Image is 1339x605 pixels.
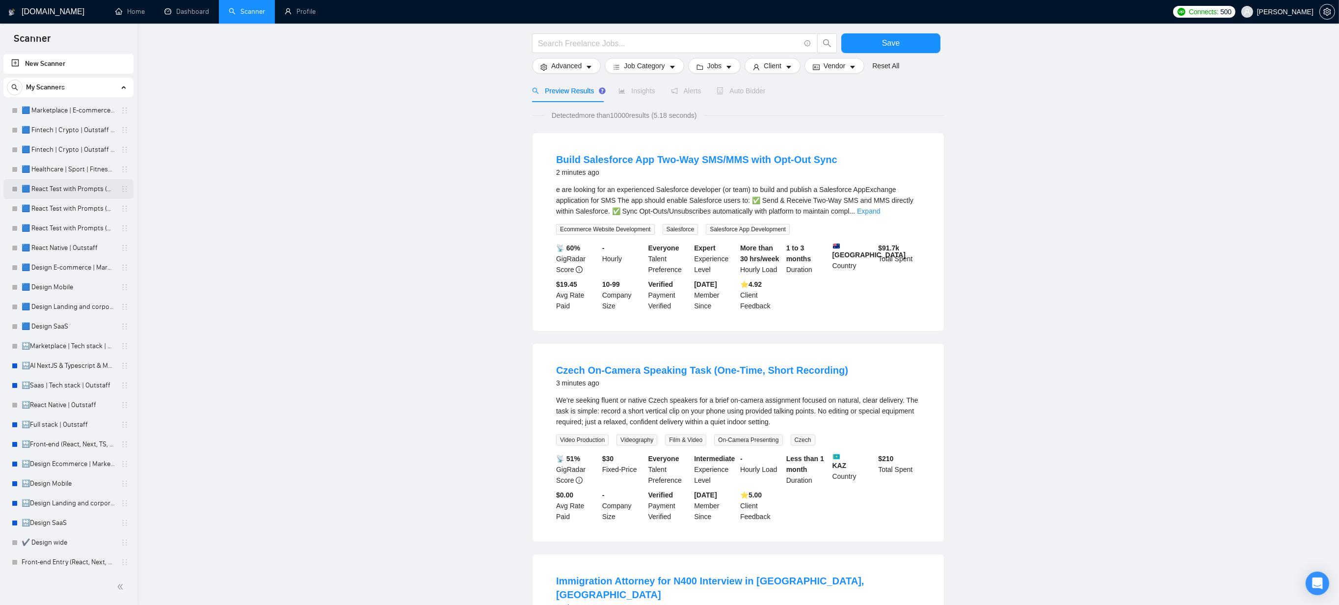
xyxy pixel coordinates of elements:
div: Total Spent [876,453,922,486]
span: holder [121,146,129,154]
span: search [818,39,836,48]
button: folderJobscaret-down [688,58,741,74]
span: user [1244,8,1251,15]
b: $0.00 [556,491,573,499]
span: holder [121,382,129,389]
div: Client Feedback [738,279,784,311]
b: KAZ [832,453,875,469]
div: Hourly Load [738,243,784,275]
a: 🟦 React Test with Prompts (Max) [22,179,115,199]
a: searchScanner [229,7,265,16]
a: 🟦 Design Mobile [22,277,115,297]
a: 🟦 Design SaaS [22,317,115,336]
div: Country [830,453,877,486]
span: holder [121,460,129,468]
a: 🔛AI NextJS & Typescript & MUI & Tailwind | Outstaff [22,356,115,376]
a: userProfile [285,7,316,16]
span: double-left [117,582,127,592]
button: Save [841,33,940,53]
span: holder [121,323,129,330]
div: Duration [784,243,830,275]
a: New Scanner [11,54,126,74]
span: 500 [1220,6,1231,17]
a: 🔛Design Mobile [22,474,115,494]
span: holder [121,185,129,193]
span: Save [882,37,900,49]
b: 📡 60% [556,244,580,252]
span: holder [121,205,129,213]
button: search [7,80,23,95]
span: setting [540,63,547,71]
div: Talent Preference [646,243,693,275]
span: holder [121,224,129,232]
span: Insights [618,87,655,95]
b: Verified [648,280,673,288]
a: 🟦 Marketplace | E-commerce | Outstaff [22,101,115,120]
span: holder [121,303,129,311]
div: Avg Rate Paid [554,279,600,311]
a: Reset All [872,60,899,71]
a: 🔛Full stack | Outstaff [22,415,115,435]
span: idcard [813,63,820,71]
img: logo [8,4,15,20]
span: info-circle [576,266,583,273]
input: Search Freelance Jobs... [538,37,800,50]
span: setting [1320,8,1335,16]
div: Hourly Load [738,453,784,486]
div: e are looking for an experienced Salesforce developer (or team) to build and publish a Salesforce... [556,184,920,217]
div: Duration [784,453,830,486]
div: Experience Level [692,453,738,486]
span: Detected more than 10000 results (5.18 seconds) [545,110,704,121]
a: ✔️ Design wide [22,533,115,552]
span: holder [121,342,129,350]
div: Company Size [600,490,646,522]
div: Fixed-Price [600,453,646,486]
button: setting [1319,4,1335,20]
b: $ 30 [602,455,614,463]
a: 🟦 React Test with Prompts (Mid Rates) [22,219,115,238]
span: holder [121,401,129,409]
a: 🟦 Fintech | Crypto | Outstaff (Mid Rates) [22,140,115,160]
span: caret-down [849,63,856,71]
div: Hourly [600,243,646,275]
a: homeHome [115,7,145,16]
div: Avg Rate Paid [554,490,600,522]
b: - [740,455,743,463]
a: 🔛React Native | Outstaff [22,395,115,415]
span: holder [121,480,129,488]
div: 3 minutes ago [556,377,848,389]
b: Intermediate [694,455,735,463]
img: upwork-logo.png [1178,8,1185,16]
a: 🔛Design Ecommerce | Marketplace [22,454,115,474]
b: Less than 1 month [786,455,824,473]
div: Talent Preference [646,453,693,486]
b: Expert [694,244,716,252]
b: $19.45 [556,280,577,288]
span: Alerts [671,87,701,95]
div: Company Size [600,279,646,311]
span: caret-down [586,63,592,71]
span: Salesforce [663,224,698,235]
span: holder [121,107,129,114]
span: Vendor [824,60,845,71]
span: holder [121,126,129,134]
a: 🔛Saas | Tech stack | Outstaff [22,376,115,395]
a: Czech On-Camera Speaking Task (One-Time, Short Recording) [556,365,848,376]
div: Member Since [692,279,738,311]
b: Everyone [648,455,679,463]
span: holder [121,519,129,527]
span: Preview Results [532,87,603,95]
button: settingAdvancedcaret-down [532,58,601,74]
a: 🔛Front-end (React, Next, TS, UI libr) | Outstaff [22,435,115,454]
a: dashboardDashboard [164,7,209,16]
span: e are looking for an experienced Salesforce developer (or team) to build and publish a Salesforce... [556,186,913,215]
span: caret-down [785,63,792,71]
b: 📡 51% [556,455,580,463]
span: holder [121,244,129,252]
span: ... [849,207,855,215]
div: 2 minutes ago [556,166,837,178]
a: Build Salesforce App Two-Way SMS/MMS with Opt-Out Sync [556,154,837,165]
span: bars [613,63,620,71]
a: 🔛Design SaaS [22,513,115,533]
button: userClientcaret-down [745,58,801,74]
